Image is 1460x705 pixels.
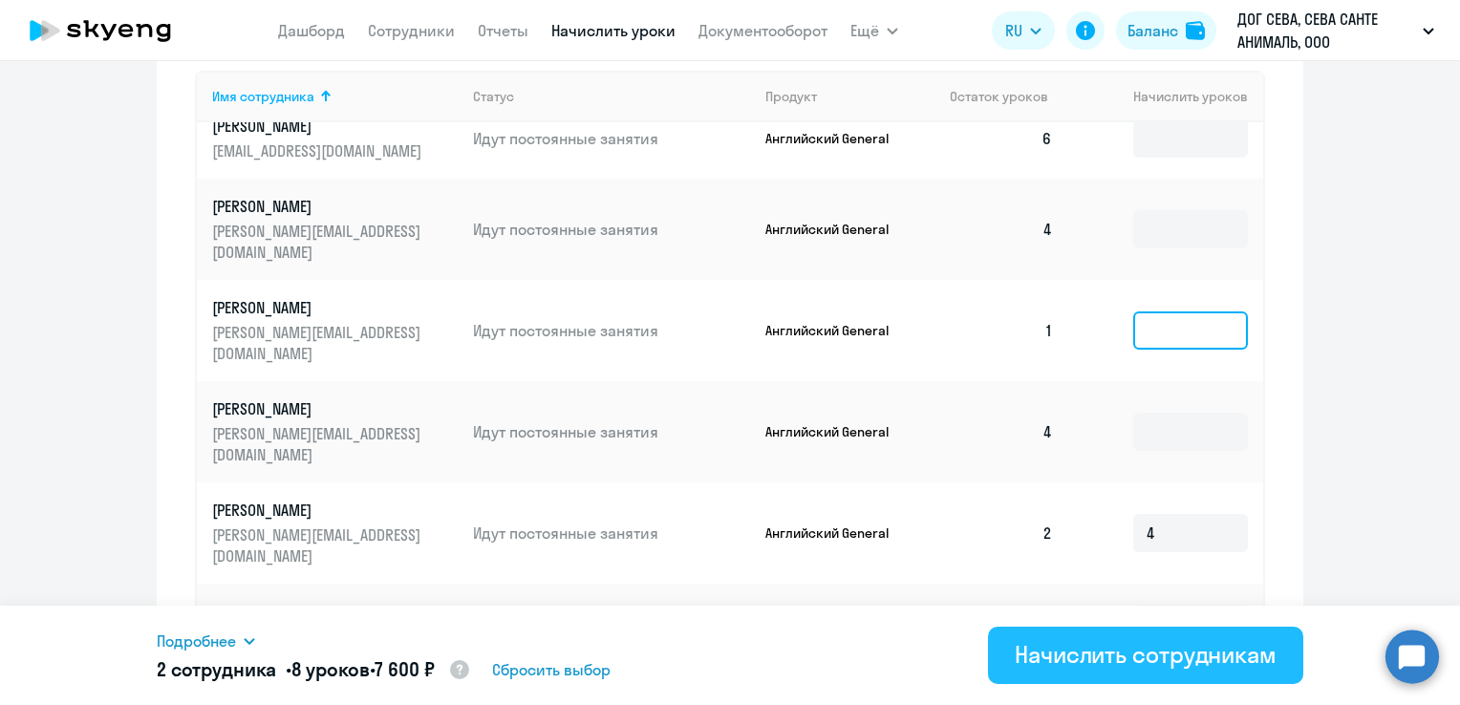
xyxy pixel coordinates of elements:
td: 1 [934,280,1068,381]
a: [PERSON_NAME][EMAIL_ADDRESS][DOMAIN_NAME] [212,116,458,161]
div: Продукт [765,88,817,105]
th: Начислить уроков [1068,71,1263,122]
td: 4 [934,179,1068,280]
div: Продукт [765,88,935,105]
p: Идут постоянные занятия [473,219,750,240]
button: RU [992,11,1055,50]
a: Документооборот [698,21,827,40]
div: Статус [473,88,514,105]
p: [PERSON_NAME] [212,500,426,521]
p: [PERSON_NAME][EMAIL_ADDRESS][DOMAIN_NAME] [212,322,426,364]
a: Сотрудники [368,21,455,40]
a: [PERSON_NAME][PERSON_NAME][EMAIL_ADDRESS][DOMAIN_NAME] [212,297,458,364]
p: [PERSON_NAME] [212,116,426,137]
span: Остаток уроков [950,88,1048,105]
p: Английский General [765,221,909,238]
p: Английский General [765,130,909,147]
p: [PERSON_NAME] [212,601,426,622]
p: [PERSON_NAME] [212,398,426,419]
p: [PERSON_NAME][EMAIL_ADDRESS][DOMAIN_NAME] [212,221,426,263]
a: Отчеты [478,21,528,40]
p: Английский General [765,322,909,339]
p: Идут постоянные занятия [473,320,750,341]
td: 2 [934,584,1068,664]
a: [PERSON_NAME][PERSON_NAME][EMAIL_ADDRESS][DOMAIN_NAME] [212,500,458,566]
td: 6 [934,98,1068,179]
button: Начислить сотрудникам [988,627,1303,684]
span: 8 уроков [291,657,370,681]
button: Ещё [850,11,898,50]
div: Имя сотрудника [212,88,314,105]
button: ДОГ СЕВА, СЕВА САНТЕ АНИМАЛЬ, ООО [1228,8,1444,53]
a: Дашборд [278,21,345,40]
p: [PERSON_NAME] [212,196,426,217]
a: Начислить уроки [551,21,676,40]
div: Начислить сотрудникам [1015,639,1277,670]
p: [PERSON_NAME][EMAIL_ADDRESS][DOMAIN_NAME] [212,524,426,566]
p: ДОГ СЕВА, СЕВА САНТЕ АНИМАЛЬ, ООО [1237,8,1415,53]
div: Статус [473,88,750,105]
div: Баланс [1127,19,1178,42]
div: Имя сотрудника [212,88,458,105]
div: Остаток уроков [950,88,1068,105]
p: Идут постоянные занятия [473,523,750,544]
p: [PERSON_NAME] [212,297,426,318]
span: Сбросить выбор [492,658,611,681]
button: Балансbalance [1116,11,1216,50]
a: [PERSON_NAME][EMAIL_ADDRESS][DOMAIN_NAME] [212,601,458,647]
img: balance [1186,21,1205,40]
td: 4 [934,381,1068,482]
h5: 2 сотрудника • • [157,656,471,685]
p: Английский General [765,524,909,542]
span: Подробнее [157,630,236,652]
p: Английский General [765,423,909,440]
p: Идут постоянные занятия [473,421,750,442]
a: [PERSON_NAME][PERSON_NAME][EMAIL_ADDRESS][DOMAIN_NAME] [212,196,458,263]
a: [PERSON_NAME][PERSON_NAME][EMAIL_ADDRESS][DOMAIN_NAME] [212,398,458,465]
p: Идут постоянные занятия [473,128,750,149]
td: 2 [934,482,1068,584]
p: [EMAIL_ADDRESS][DOMAIN_NAME] [212,140,426,161]
span: 7 600 ₽ [375,657,434,681]
span: Ещё [850,19,879,42]
span: RU [1005,19,1022,42]
p: [PERSON_NAME][EMAIL_ADDRESS][DOMAIN_NAME] [212,423,426,465]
